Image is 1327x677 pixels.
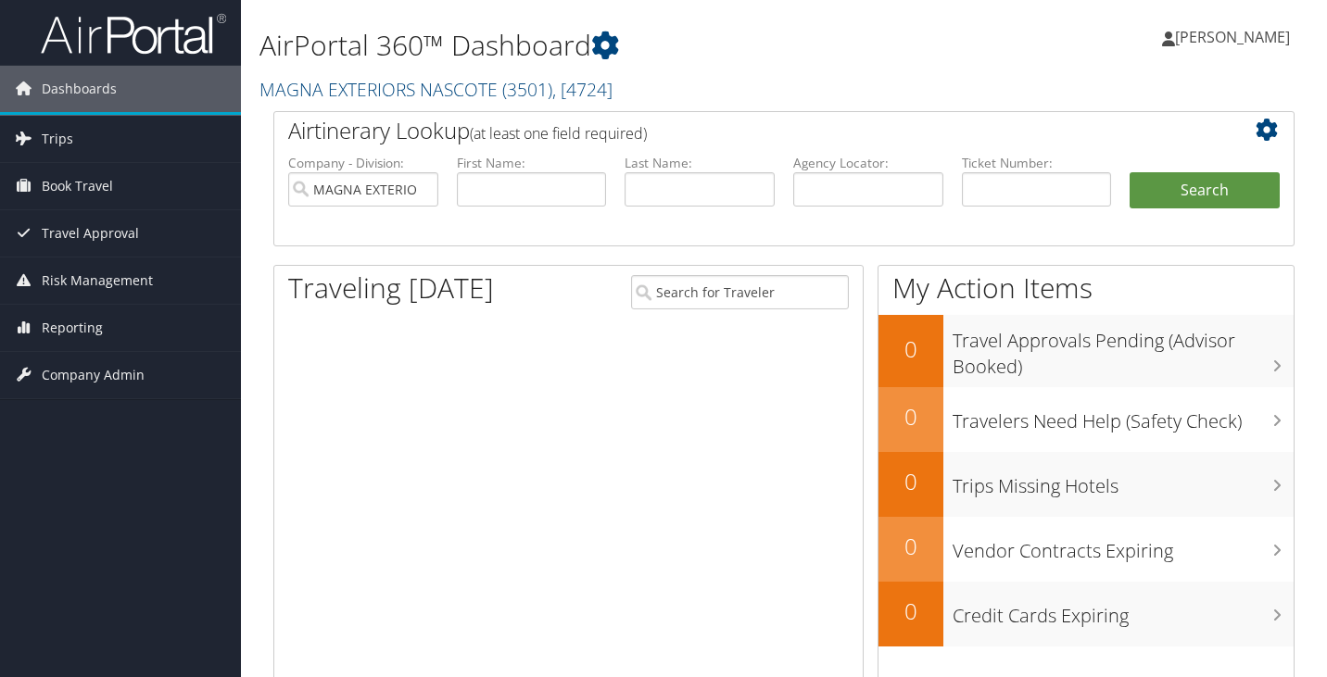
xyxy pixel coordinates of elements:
a: MAGNA EXTERIORS NASCOTE [259,77,613,102]
button: Search [1130,172,1280,209]
span: Reporting [42,305,103,351]
h3: Credit Cards Expiring [953,594,1294,629]
h1: AirPortal 360™ Dashboard [259,26,959,65]
label: Company - Division: [288,154,438,172]
h3: Vendor Contracts Expiring [953,529,1294,564]
label: Last Name: [625,154,775,172]
h1: Traveling [DATE] [288,269,494,307]
span: ( 3501 ) [502,77,552,102]
span: Dashboards [42,66,117,112]
a: 0Credit Cards Expiring [878,582,1294,646]
h2: 0 [878,401,943,433]
span: Risk Management [42,257,153,304]
a: 0Vendor Contracts Expiring [878,517,1294,582]
a: 0Travel Approvals Pending (Advisor Booked) [878,315,1294,386]
span: Book Travel [42,163,113,209]
span: Travel Approval [42,210,139,257]
img: airportal-logo.png [41,12,226,56]
span: (at least one field required) [470,123,647,144]
h3: Travelers Need Help (Safety Check) [953,399,1294,434]
h2: Airtinerary Lookup [288,115,1194,146]
a: 0Trips Missing Hotels [878,452,1294,517]
label: Ticket Number: [962,154,1112,172]
span: Company Admin [42,352,145,398]
label: First Name: [457,154,607,172]
a: 0Travelers Need Help (Safety Check) [878,387,1294,452]
h3: Trips Missing Hotels [953,464,1294,499]
h2: 0 [878,466,943,497]
label: Agency Locator: [793,154,943,172]
a: [PERSON_NAME] [1162,9,1308,65]
span: Trips [42,116,73,162]
h1: My Action Items [878,269,1294,307]
span: [PERSON_NAME] [1175,27,1290,47]
input: Search for Traveler [631,275,848,309]
span: , [ 4724 ] [552,77,613,102]
h3: Travel Approvals Pending (Advisor Booked) [953,319,1294,380]
h2: 0 [878,531,943,562]
h2: 0 [878,333,943,365]
h2: 0 [878,596,943,627]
